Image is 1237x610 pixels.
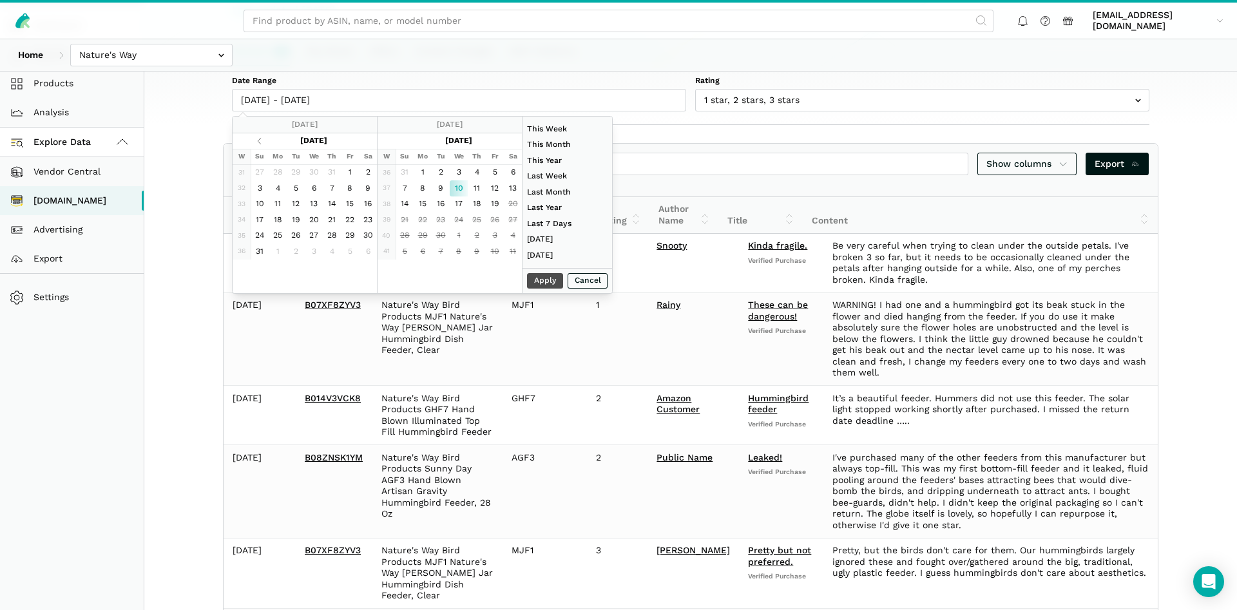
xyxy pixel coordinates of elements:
td: 6 [305,180,323,196]
th: Date: activate to sort column ascending [224,197,296,234]
td: 22 [414,212,432,228]
a: Pretty but not preferred. [748,545,811,567]
td: 17 [251,212,269,228]
td: 29 [287,165,305,181]
td: 19 [287,212,305,228]
td: 9 [359,180,377,196]
th: Sa [504,149,522,165]
td: 3 [251,180,269,196]
td: 35 [233,228,251,244]
a: Show columns [977,153,1077,175]
a: B07XF8ZYV3 [305,300,361,310]
td: 18 [269,212,287,228]
td: 3 [450,165,468,181]
label: Date Range [232,75,686,87]
td: 17 [450,196,468,213]
td: 11 [269,196,287,213]
td: 28 [323,228,341,244]
td: 27 [504,212,522,228]
td: 11 [468,180,486,196]
td: 26 [287,228,305,244]
td: MJF1 [503,292,587,386]
td: 36 [378,165,396,181]
div: Be very careful when trying to clean under the outside petals. I've broken 3 so far, but it needs... [832,240,1149,285]
th: Th [323,149,341,165]
span: Verified Purchase [748,327,814,336]
th: [DATE] [414,133,504,149]
td: 27 [305,228,323,244]
a: Rainy [657,300,680,310]
li: This Month [523,137,612,153]
td: GHF7 [503,386,587,445]
td: 1 [414,165,432,181]
th: W [233,149,251,165]
input: 1 star, 2 stars, 3 stars [695,89,1149,111]
td: Nature's Way Bird Products Sunny Day AGF3 Hand Blown Artisan Gravity Hummingbird Feeder, 28 Oz [372,445,503,539]
td: 6 [414,243,432,260]
td: 2 [468,228,486,244]
span: Verified Purchase [748,572,814,581]
td: 22 [341,212,359,228]
td: AGF3 [503,445,587,539]
a: Export [1086,153,1149,175]
td: 13 [305,196,323,213]
td: 5 [486,165,504,181]
td: 7 [323,180,341,196]
a: Amazon Customer [657,393,700,415]
td: 3 [587,538,647,609]
td: 1 [269,243,287,260]
td: 33 [233,196,251,213]
td: 25 [269,228,287,244]
td: 10 [251,196,269,213]
td: 5 [341,243,359,260]
td: 16 [359,196,377,213]
td: 31 [251,243,269,260]
a: B014V3VCK8 [305,393,361,403]
th: Th [468,149,486,165]
td: 21 [323,212,341,228]
a: Hummingbird feeder [748,393,809,415]
td: 4 [269,180,287,196]
div: Open Intercom Messenger [1193,566,1224,597]
td: 2 [587,386,647,445]
span: Show columns [986,157,1068,171]
td: 23 [359,212,377,228]
td: 8 [450,243,468,260]
td: 23 [432,212,450,228]
td: 30 [305,165,323,181]
th: W [378,149,396,165]
td: Nature's Way Bird Products GHF7 Hand Blown Illuminated Top Fill Hummingbird Feeder [372,386,503,445]
td: 16 [432,196,450,213]
div: WARNING! I had one and a hummingbird got its beak stuck in the flower and died hanging from the f... [832,300,1149,379]
td: [DATE] [224,445,296,539]
td: 26 [486,212,504,228]
a: B08ZNSK1YM [305,452,363,462]
td: 18 [468,196,486,213]
td: 1 [341,165,359,181]
input: Find product by ASIN, name, or model number [244,10,993,32]
li: [DATE] [523,232,612,248]
td: 9 [432,180,450,196]
td: 4 [504,228,522,244]
td: 40 [378,228,396,244]
td: 24 [450,212,468,228]
td: 8 [341,180,359,196]
td: 31 [323,165,341,181]
td: 38 [378,196,396,213]
div: Pretty, but the birds don't care for them. Our hummingbirds largely ignored these and fought over... [832,545,1149,579]
li: Last Month [523,184,612,200]
span: Verified Purchase [748,256,814,265]
td: 2 [359,165,377,181]
span: Export [1095,157,1140,171]
th: Su [396,149,414,165]
th: Fr [486,149,504,165]
a: Home [9,44,52,66]
input: Nature's Way [70,44,233,66]
td: 1 [450,228,468,244]
td: 12 [287,196,305,213]
td: 28 [269,165,287,181]
span: [EMAIL_ADDRESS][DOMAIN_NAME] [1093,10,1212,32]
button: Cancel [568,273,608,289]
th: Tu [287,149,305,165]
td: 30 [359,228,377,244]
